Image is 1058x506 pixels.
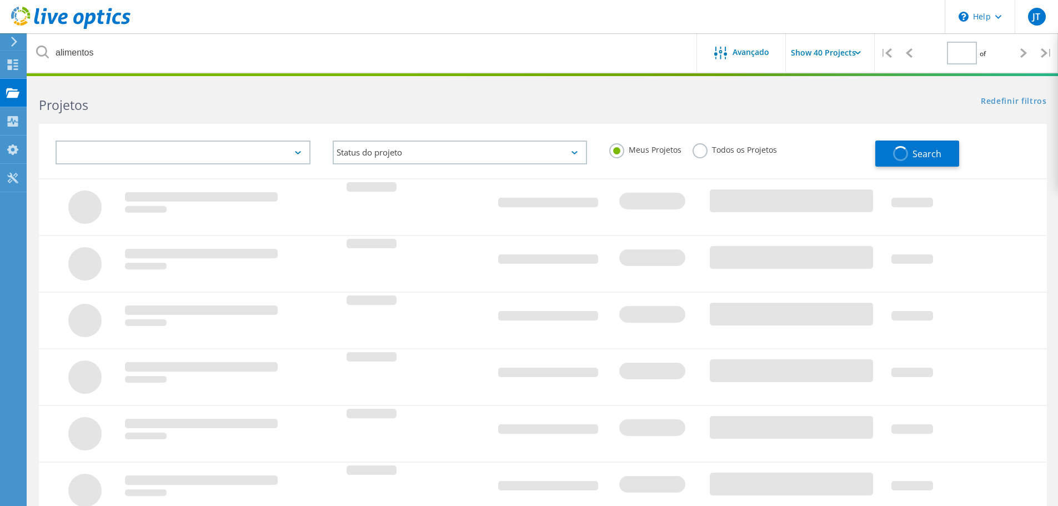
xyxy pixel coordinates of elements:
input: Pesquisar projetos por nome, proprietário, ID, empresa, etc [28,33,698,72]
span: Search [912,148,941,160]
label: Meus Projetos [609,143,681,154]
span: JT [1032,12,1040,21]
svg: \n [959,12,969,22]
b: Projetos [39,96,88,114]
label: Todos os Projetos [693,143,777,154]
button: Search [875,141,959,167]
a: Redefinir filtros [981,97,1047,107]
div: | [1035,33,1058,73]
span: of [980,49,986,58]
span: Avançado [733,48,769,56]
div: | [875,33,897,73]
a: Live Optics Dashboard [11,23,131,31]
div: Status do projeto [333,141,588,164]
